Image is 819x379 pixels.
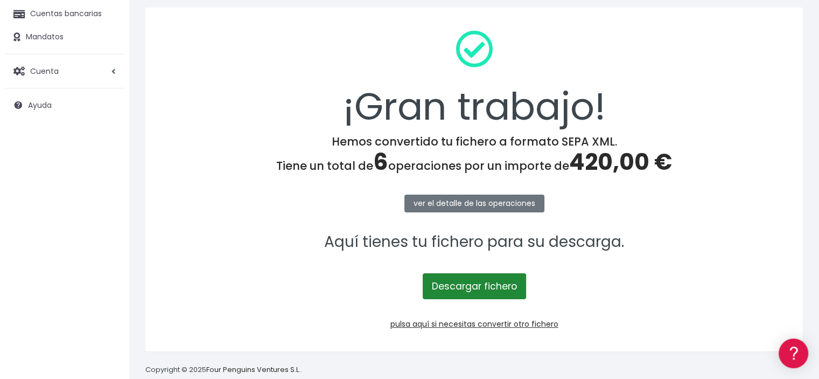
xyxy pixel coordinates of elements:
a: General [11,231,205,248]
div: Programadores [11,259,205,269]
a: Formatos [11,136,205,153]
span: 6 [373,146,388,178]
a: Ayuda [5,94,124,116]
a: Cuenta [5,60,124,82]
a: Cuentas bancarias [5,3,124,25]
a: Información general [11,92,205,108]
a: Four Penguins Ventures S.L. [206,364,300,375]
a: ver el detalle de las operaciones [404,195,544,212]
h4: Hemos convertido tu fichero a formato SEPA XML. Tiene un total de operaciones por un importe de [159,135,789,176]
span: Cuenta [30,65,59,76]
a: Mandatos [5,26,124,49]
a: Perfiles de empresas [11,187,205,203]
a: Descargar fichero [423,273,526,299]
p: Aquí tienes tu fichero para su descarga. [159,230,789,254]
a: pulsa aquí si necesitas convertir otro fichero [390,319,558,329]
button: Contáctanos [11,288,205,307]
a: Problemas habituales [11,153,205,170]
span: Ayuda [28,100,52,111]
div: ¡Gran trabajo! [159,22,789,135]
div: Información general [11,75,205,85]
a: Videotutoriales [11,170,205,187]
span: 420,00 € [569,146,672,178]
div: Facturación [11,214,205,224]
a: POWERED BY ENCHANT [148,311,207,321]
a: API [11,275,205,292]
div: Convertir ficheros [11,119,205,129]
p: Copyright © 2025 . [145,364,302,376]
